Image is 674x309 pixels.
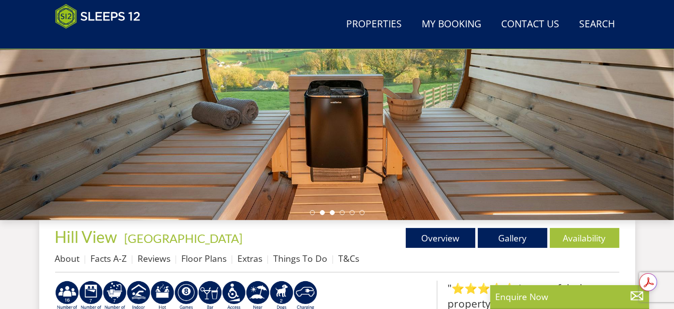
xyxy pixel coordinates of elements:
a: Extras [238,252,263,264]
a: Floor Plans [182,252,227,264]
a: Things To Do [274,252,328,264]
img: Sleeps 12 [55,4,141,29]
a: Reviews [138,252,171,264]
a: Gallery [478,228,547,248]
a: Contact Us [498,13,564,36]
span: - [121,231,243,245]
a: About [55,252,80,264]
a: [GEOGRAPHIC_DATA] [125,231,243,245]
a: Search [576,13,619,36]
a: Availability [550,228,619,248]
p: Enquire Now [495,290,644,303]
a: Facts A-Z [91,252,127,264]
iframe: Customer reviews powered by Trustpilot [50,35,154,43]
a: Properties [343,13,406,36]
a: T&Cs [339,252,360,264]
a: Hill View [55,227,121,246]
a: Overview [406,228,475,248]
span: Hill View [55,227,118,246]
a: My Booking [418,13,486,36]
